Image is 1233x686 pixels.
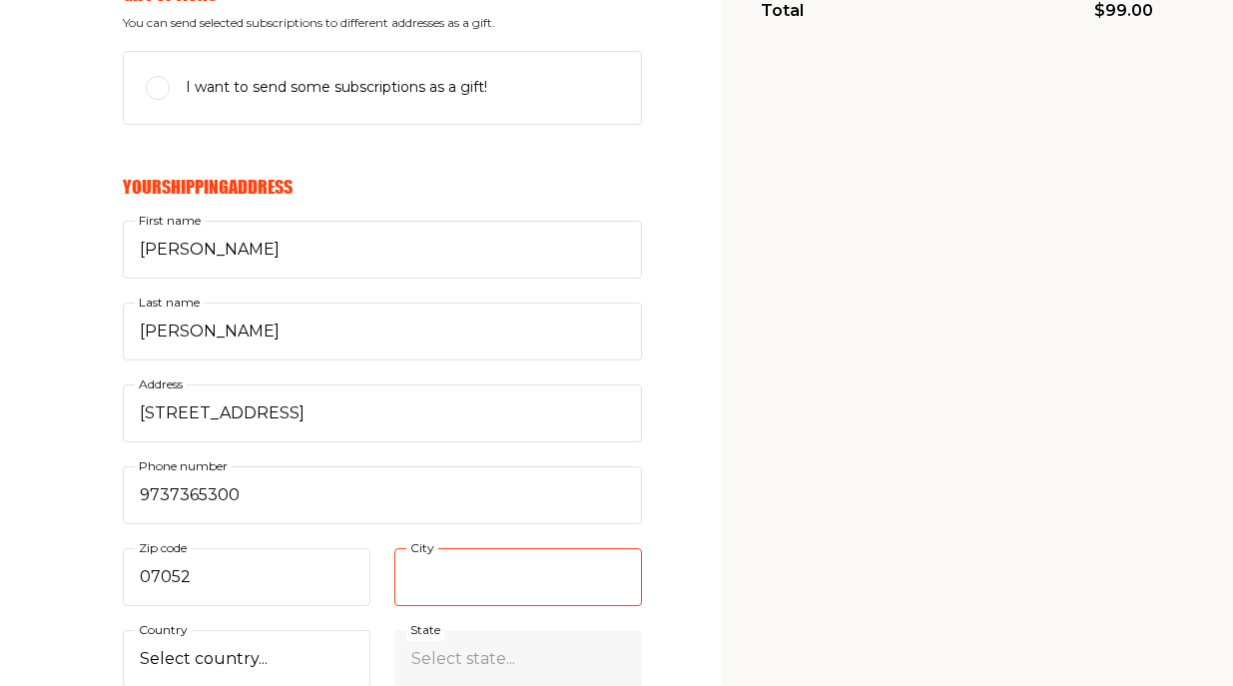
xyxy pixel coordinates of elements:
span: You can send selected subscriptions to different addresses as a gift. [123,16,642,30]
label: State [406,619,444,641]
input: Address [123,384,642,442]
label: Phone number [135,455,232,477]
label: Country [135,619,192,641]
label: City [406,537,438,559]
label: First name [135,210,205,232]
input: Phone number [123,466,642,524]
h6: Your Shipping Address [123,176,642,198]
input: First name [123,221,642,279]
label: Zip code [135,537,191,559]
input: Last name [123,303,642,360]
input: Zip code [123,548,370,606]
input: City [394,548,642,606]
input: I want to send some subscriptions as a gift! [146,76,170,100]
label: Last name [135,292,204,314]
span: I want to send some subscriptions as a gift! [186,76,487,100]
label: Address [135,373,187,395]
